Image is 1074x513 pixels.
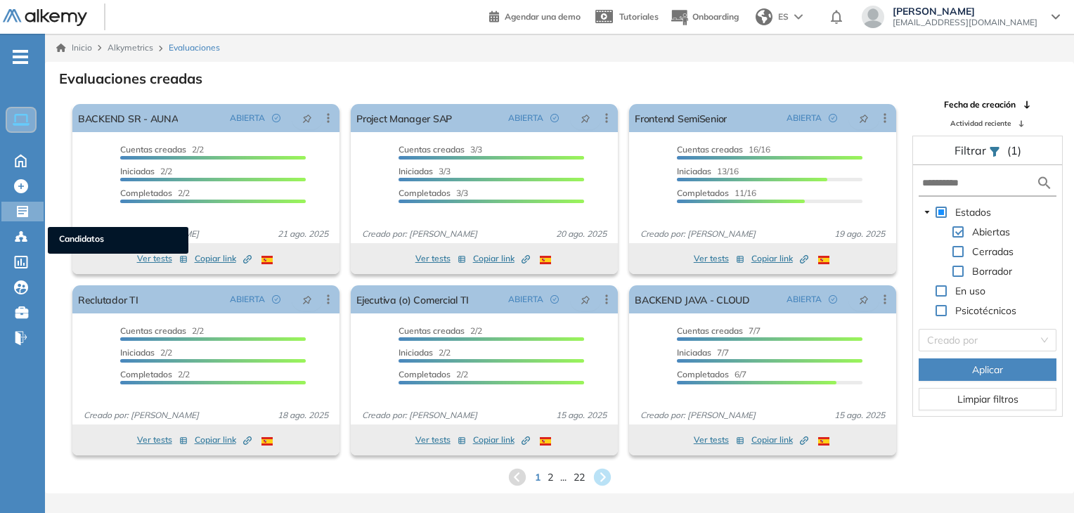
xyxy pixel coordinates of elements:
[3,9,87,27] img: Logo
[120,325,186,336] span: Cuentas creadas
[120,369,172,379] span: Completados
[120,188,190,198] span: 2/2
[794,14,803,20] img: arrow
[694,431,744,448] button: Ver tests
[635,228,761,240] span: Creado por: [PERSON_NAME]
[120,325,204,336] span: 2/2
[540,437,551,446] img: ESP
[955,285,985,297] span: En uso
[473,252,530,265] span: Copiar link
[972,362,1003,377] span: Aplicar
[399,369,468,379] span: 2/2
[489,7,581,24] a: Agendar una demo
[818,256,829,264] img: ESP
[195,252,252,265] span: Copiar link
[778,11,789,23] span: ES
[670,2,739,32] button: Onboarding
[893,6,1037,17] span: [PERSON_NAME]
[473,431,530,448] button: Copiar link
[952,283,988,299] span: En uso
[893,17,1037,28] span: [EMAIL_ADDRESS][DOMAIN_NAME]
[399,144,482,155] span: 3/3
[399,144,465,155] span: Cuentas creadas
[356,285,469,313] a: Ejecutiva (o) Comercial TI
[399,166,433,176] span: Iniciadas
[399,347,433,358] span: Iniciadas
[677,166,739,176] span: 13/16
[957,391,1018,407] span: Limpiar filtros
[120,369,190,379] span: 2/2
[120,144,186,155] span: Cuentas creadas
[848,107,879,129] button: pushpin
[272,228,334,240] span: 21 ago. 2025
[120,347,155,358] span: Iniciadas
[137,250,188,267] button: Ver tests
[508,112,543,124] span: ABIERTA
[969,223,1013,240] span: Abiertas
[356,228,483,240] span: Creado por: [PERSON_NAME]
[969,243,1016,260] span: Cerradas
[955,304,1016,317] span: Psicotécnicos
[120,347,172,358] span: 2/2
[356,409,483,422] span: Creado por: [PERSON_NAME]
[952,204,994,221] span: Estados
[859,294,869,305] span: pushpin
[272,409,334,422] span: 18 ago. 2025
[848,288,879,311] button: pushpin
[399,166,451,176] span: 3/3
[919,388,1056,410] button: Limpiar filtros
[751,434,808,446] span: Copiar link
[574,470,585,485] span: 22
[399,188,468,198] span: 3/3
[829,114,837,122] span: check-circle
[787,293,822,306] span: ABIERTA
[751,252,808,265] span: Copiar link
[829,228,891,240] span: 19 ago. 2025
[952,302,1019,319] span: Psicotécnicos
[677,369,729,379] span: Completados
[619,11,659,22] span: Tutoriales
[677,188,729,198] span: Completados
[473,434,530,446] span: Copiar link
[955,206,991,219] span: Estados
[635,285,750,313] a: BACKEND JAVA - CLOUD
[692,11,739,22] span: Onboarding
[120,166,155,176] span: Iniciadas
[756,8,772,25] img: world
[570,107,601,129] button: pushpin
[302,294,312,305] span: pushpin
[540,256,551,264] img: ESP
[508,293,543,306] span: ABIERTA
[195,434,252,446] span: Copiar link
[356,104,452,132] a: Project Manager SAP
[919,358,1056,381] button: Aplicar
[505,11,581,22] span: Agendar una demo
[751,431,808,448] button: Copiar link
[950,118,1011,129] span: Actividad reciente
[120,188,172,198] span: Completados
[677,166,711,176] span: Iniciadas
[570,288,601,311] button: pushpin
[399,325,465,336] span: Cuentas creadas
[230,112,265,124] span: ABIERTA
[195,431,252,448] button: Copiar link
[292,288,323,311] button: pushpin
[535,470,541,485] span: 1
[550,295,559,304] span: check-circle
[751,250,808,267] button: Copiar link
[944,98,1016,111] span: Fecha de creación
[399,325,482,336] span: 2/2
[829,295,837,304] span: check-circle
[635,409,761,422] span: Creado por: [PERSON_NAME]
[677,347,729,358] span: 7/7
[169,41,220,54] span: Evaluaciones
[399,188,451,198] span: Completados
[292,107,323,129] button: pushpin
[550,228,612,240] span: 20 ago. 2025
[108,42,153,53] span: Alkymetrics
[120,144,204,155] span: 2/2
[581,294,590,305] span: pushpin
[955,143,989,157] span: Filtrar
[59,70,202,87] h3: Evaluaciones creadas
[677,144,743,155] span: Cuentas creadas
